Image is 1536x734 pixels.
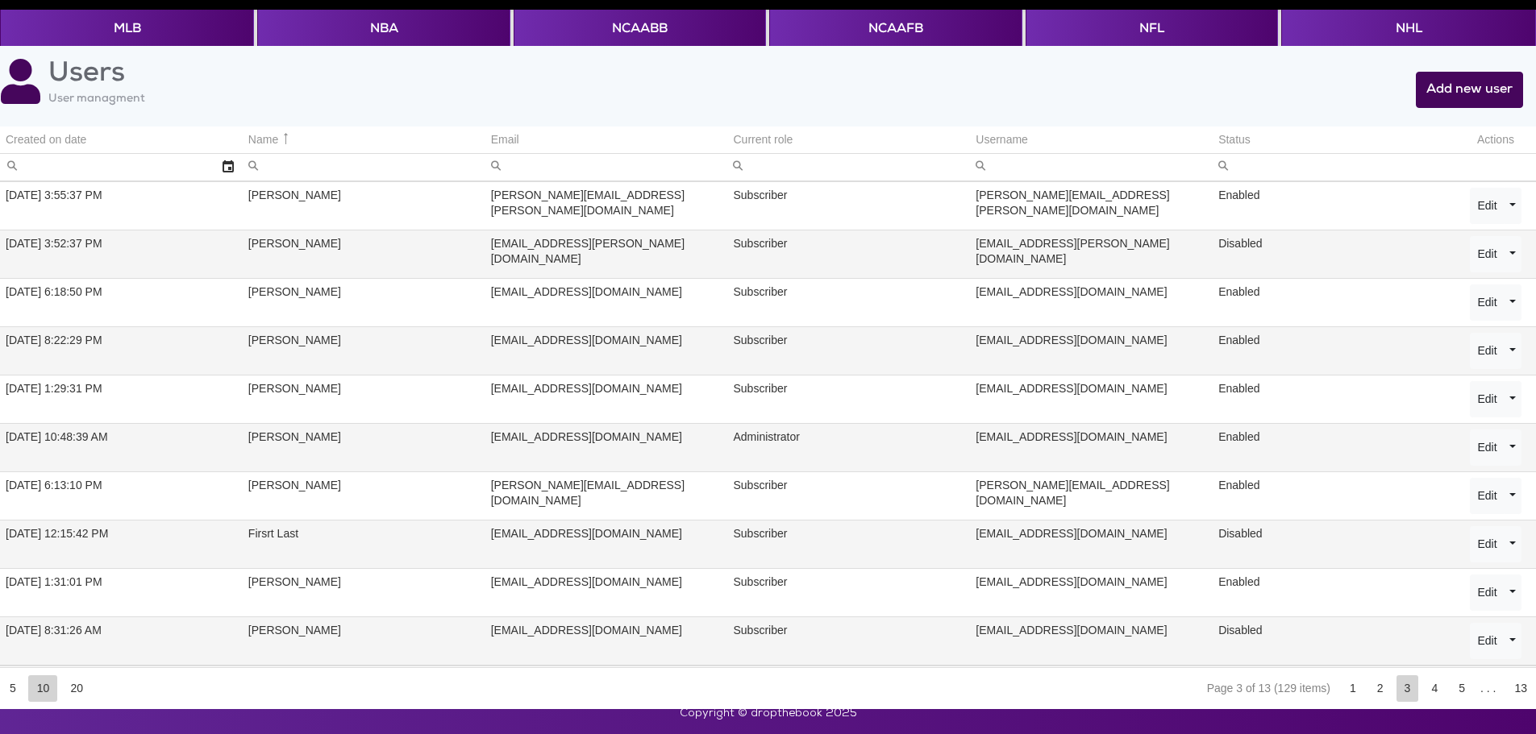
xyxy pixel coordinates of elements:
[485,126,728,154] td: Column Email
[243,423,485,471] td: [PERSON_NAME]
[1218,132,1251,147] div: Status
[727,471,970,520] td: Subscriber
[243,326,485,375] td: [PERSON_NAME]
[1213,126,1455,154] td: Column Status
[28,675,58,702] div: Display 10 items on page
[727,278,970,326] td: Subscriber
[1470,623,1504,659] button: Edit
[243,375,485,423] td: [PERSON_NAME]
[1,675,24,702] div: Display 5 items on page
[769,10,1022,46] button: NCAAFB
[727,326,970,375] td: Subscriber
[1213,278,1455,326] td: Enabled
[6,132,86,147] div: Created on date
[485,278,728,326] td: [EMAIL_ADDRESS][DOMAIN_NAME]
[1213,154,1455,180] input: Filter cell
[491,132,519,147] div: Email
[1470,478,1504,514] button: Edit
[727,568,970,616] td: Subscriber
[485,230,728,278] td: [EMAIL_ADDRESS][PERSON_NAME][DOMAIN_NAME]
[1213,520,1455,568] td: Disabled
[727,423,970,471] td: Administrator
[727,154,970,180] input: Filter cell
[1470,574,1504,611] button: Edit
[727,375,970,423] td: Subscriber
[970,326,1213,375] td: [EMAIL_ADDRESS][DOMAIN_NAME]
[1423,675,1446,702] div: Page 4
[243,616,485,665] td: [PERSON_NAME]
[970,568,1213,616] td: [EMAIL_ADDRESS][DOMAIN_NAME]
[733,132,793,147] div: Current role
[1470,236,1504,272] button: Edit
[1213,326,1455,375] td: Enabled
[243,153,485,180] td: Filter cell
[970,520,1213,568] td: [EMAIL_ADDRESS][DOMAIN_NAME]
[1342,675,1364,702] div: Page 1
[1369,675,1392,702] div: Page 2
[243,520,485,568] td: Firsrt Last
[970,126,1213,154] td: Column Username
[1213,230,1455,278] td: Disabled
[485,375,728,423] td: [EMAIL_ADDRESS][DOMAIN_NAME]
[1026,10,1278,46] button: NFL
[214,154,242,180] div: Select
[1451,675,1473,702] div: Page 5
[1461,132,1530,147] div: Actions
[1213,616,1455,665] td: Disabled
[485,471,728,520] td: [PERSON_NAME][EMAIL_ADDRESS][DOMAIN_NAME]
[485,520,728,568] td: [EMAIL_ADDRESS][DOMAIN_NAME]
[248,132,278,147] div: Name
[970,616,1213,665] td: [EMAIL_ADDRESS][DOMAIN_NAME]
[970,154,1213,180] input: Filter cell
[1213,182,1455,230] td: Enabled
[1506,675,1535,702] div: Page 13
[1213,153,1455,180] td: Filter cell
[1470,526,1504,562] button: Edit
[485,423,728,471] td: [EMAIL_ADDRESS][DOMAIN_NAME]
[970,182,1213,230] td: [PERSON_NAME][EMAIL_ADDRESS][PERSON_NAME][DOMAIN_NAME]
[1281,10,1535,46] button: NHL
[727,616,970,665] td: Subscriber
[48,92,145,107] label: User managment
[485,616,728,665] td: [EMAIL_ADDRESS][DOMAIN_NAME]
[1470,333,1504,369] button: Edit
[1213,568,1455,616] td: Enabled
[1207,682,1330,695] div: Page 3 of 13 (129 items)
[970,230,1213,278] td: [EMAIL_ADDRESS][PERSON_NAME][DOMAIN_NAME]
[243,126,485,154] td: Column Name
[727,182,970,230] td: Subscriber
[970,471,1213,520] td: [PERSON_NAME][EMAIL_ADDRESS][DOMAIN_NAME]
[514,10,766,46] button: NCAABB
[1213,423,1455,471] td: Enabled
[970,375,1213,423] td: [EMAIL_ADDRESS][DOMAIN_NAME]
[61,675,91,702] div: Display 20 items on page
[243,154,485,180] input: Filter cell
[485,326,728,375] td: [EMAIL_ADDRESS][DOMAIN_NAME]
[970,278,1213,326] td: [EMAIL_ADDRESS][DOMAIN_NAME]
[48,59,145,92] h1: Users
[1470,381,1504,417] button: Edit
[243,182,485,230] td: [PERSON_NAME]
[970,153,1213,180] td: Filter cell
[485,154,728,180] input: Filter cell
[1455,126,1536,154] td: Column Actions
[243,278,485,326] td: [PERSON_NAME]
[1474,682,1502,695] div: . . .
[257,10,510,46] button: NBA
[727,230,970,278] td: Subscriber
[1470,429,1504,466] button: Edit
[1416,72,1523,108] button: Add new user
[1397,675,1419,702] div: Page 3
[1213,471,1455,520] td: Enabled
[243,568,485,616] td: [PERSON_NAME]
[1470,284,1504,321] button: Edit
[485,182,728,230] td: [PERSON_NAME][EMAIL_ADDRESS][PERSON_NAME][DOMAIN_NAME]
[485,568,728,616] td: [EMAIL_ADDRESS][DOMAIN_NAME]
[727,126,970,154] td: Column Current role
[976,132,1028,147] div: Username
[243,471,485,520] td: [PERSON_NAME]
[727,520,970,568] td: Subscriber
[727,153,970,180] td: Filter cell
[1213,375,1455,423] td: Enabled
[1470,188,1504,224] button: Edit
